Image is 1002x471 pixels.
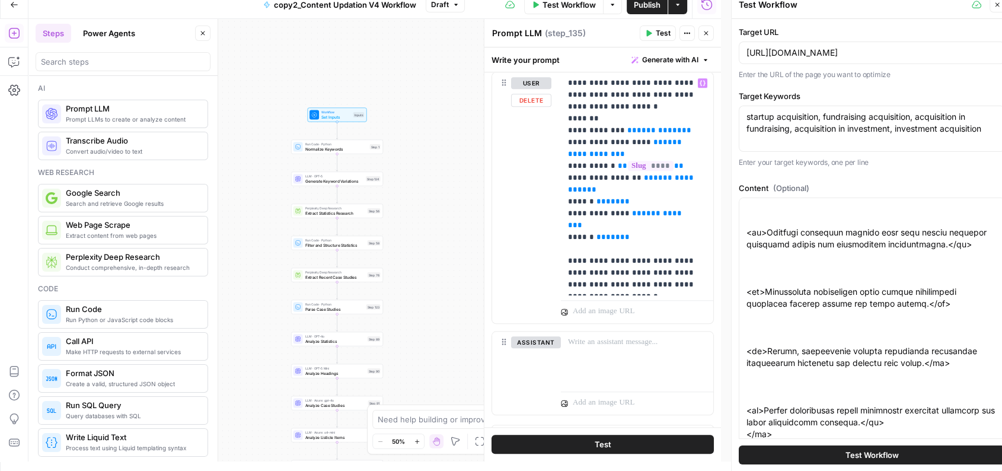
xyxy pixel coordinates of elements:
span: Write Liquid Text [66,431,198,443]
div: Step 91 [368,400,381,406]
span: Run Code [66,303,198,315]
div: Ai [38,83,208,94]
div: Run Code · PythonParse Case StudiesStep 123 [291,300,383,314]
span: Run Code · Python [305,238,365,243]
div: LLM · GPT-5Generate Keyword VariationsStep 124 [291,172,383,186]
g: Edge from step_58 to step_76 [336,250,338,267]
g: Edge from step_1 to step_124 [336,154,338,171]
span: 50% [392,437,405,446]
span: Convert audio/video to text [66,147,198,156]
div: Step 124 [366,176,381,182]
span: Run Code · Python [305,302,364,307]
span: Test Workflow [845,449,899,461]
div: WorkflowSet InputsInputs [291,108,383,122]
span: Analyze Case Studies [305,402,366,408]
g: Edge from step_89 to step_90 [336,346,338,363]
span: ( step_135 ) [545,27,586,39]
div: Step 123 [366,304,381,310]
div: LLM · Azure: gpt-4oAnalyze Case StudiesStep 91 [291,396,383,410]
button: Steps [36,24,71,43]
span: Perplexity Deep Research [305,270,365,275]
span: Create a valid, structured JSON object [66,379,198,389]
span: Run Python or JavaScript code blocks [66,315,198,324]
textarea: Prompt LLM [492,27,542,39]
span: Test [594,439,611,451]
span: Google Search [66,187,198,199]
span: Prompt LLMs to create or analyze content [66,114,198,124]
span: Set Inputs [321,114,351,120]
div: assistant [492,332,551,415]
span: Format JSON [66,367,198,379]
span: LLM · Azure: o4-mini [305,430,365,435]
span: Analyze Headings [305,370,365,376]
g: Edge from step_123 to step_89 [336,314,338,331]
div: LLM · Azure: o4-miniAnalyze Listicle ItemsStep 92 [291,428,383,443]
span: Filter and Structure Statistics [305,242,365,248]
span: Extract Statistics Research [305,210,365,216]
div: userDelete [492,72,551,324]
span: Analyze Statistics [305,338,365,344]
div: Code [38,284,208,294]
span: Search and retrieve Google results [66,199,198,208]
div: Run Code · PythonFilter and Structure StatisticsStep 58 [291,236,383,250]
div: LLM · GPT-5 MiniAnalyze HeadingsStep 90 [291,364,383,378]
input: Search steps [41,56,205,68]
span: Process text using Liquid templating syntax [66,443,198,453]
span: Query databases with SQL [66,411,198,421]
span: Prompt LLM [66,103,198,114]
div: Step 1 [370,144,381,149]
span: LLM · GPT-5 [305,174,364,179]
span: Test [656,28,671,39]
g: Edge from step_90 to step_91 [336,378,338,395]
button: Add Message [492,425,714,443]
span: Generate Keyword Variations [305,178,364,184]
g: Edge from step_56 to step_58 [336,218,338,235]
div: Step 89 [368,336,381,342]
span: LLM · GPT-4o [305,334,365,339]
span: Transcribe Audio [66,135,198,147]
button: user [511,77,551,89]
span: LLM · GPT-5 Mini [305,366,365,371]
button: Delete [511,94,551,107]
div: Step 76 [368,272,381,278]
g: Edge from step_91 to step_92 [336,410,338,427]
button: Generate with AI [627,52,714,68]
span: Run SQL Query [66,399,198,411]
span: Make HTTP requests to external services [66,347,198,357]
g: Edge from step_76 to step_123 [336,282,338,299]
button: assistant [511,336,561,348]
span: Workflow [321,110,351,114]
span: Perplexity Deep Research [66,251,198,263]
span: Conduct comprehensive, in-depth research [66,263,198,272]
span: Parse Case Studies [305,306,364,312]
div: Step 56 [368,208,381,214]
div: Step 90 [368,368,381,374]
button: Test [492,435,714,454]
div: Run Code · PythonNormalize KeywordsStep 1 [291,140,383,154]
span: Web Page Scrape [66,219,198,231]
span: Extract Recent Case Studies [305,274,365,280]
span: Normalize Keywords [305,146,368,152]
input: https://example.com/page [746,47,997,59]
div: Write your prompt [484,47,721,72]
g: Edge from step_124 to step_56 [336,186,338,203]
div: Inputs [353,112,365,117]
span: Perplexity Deep Research [305,206,365,211]
span: (Optional) [773,182,809,194]
div: Web research [38,167,208,178]
g: Edge from step_92 to step_107 [336,442,338,459]
div: Perplexity Deep ResearchExtract Recent Case StudiesStep 76 [291,268,383,282]
button: Power Agents [76,24,142,43]
g: Edge from start to step_1 [336,122,338,139]
div: Step 58 [368,240,381,246]
span: Generate with AI [642,55,698,65]
span: Extract content from web pages [66,231,198,240]
span: Run Code · Python [305,142,368,147]
div: Perplexity Deep ResearchExtract Statistics ResearchStep 56 [291,204,383,218]
button: Test [640,26,676,41]
span: LLM · Azure: gpt-4o [305,398,366,403]
textarea: startup acquisition, fundraising acquisition, acquisition in fundraising, acquisition in investme... [746,111,997,135]
span: Call API [66,335,198,347]
span: Analyze Listicle Items [305,434,365,440]
div: LLM · GPT-4oAnalyze StatisticsStep 89 [291,332,383,346]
